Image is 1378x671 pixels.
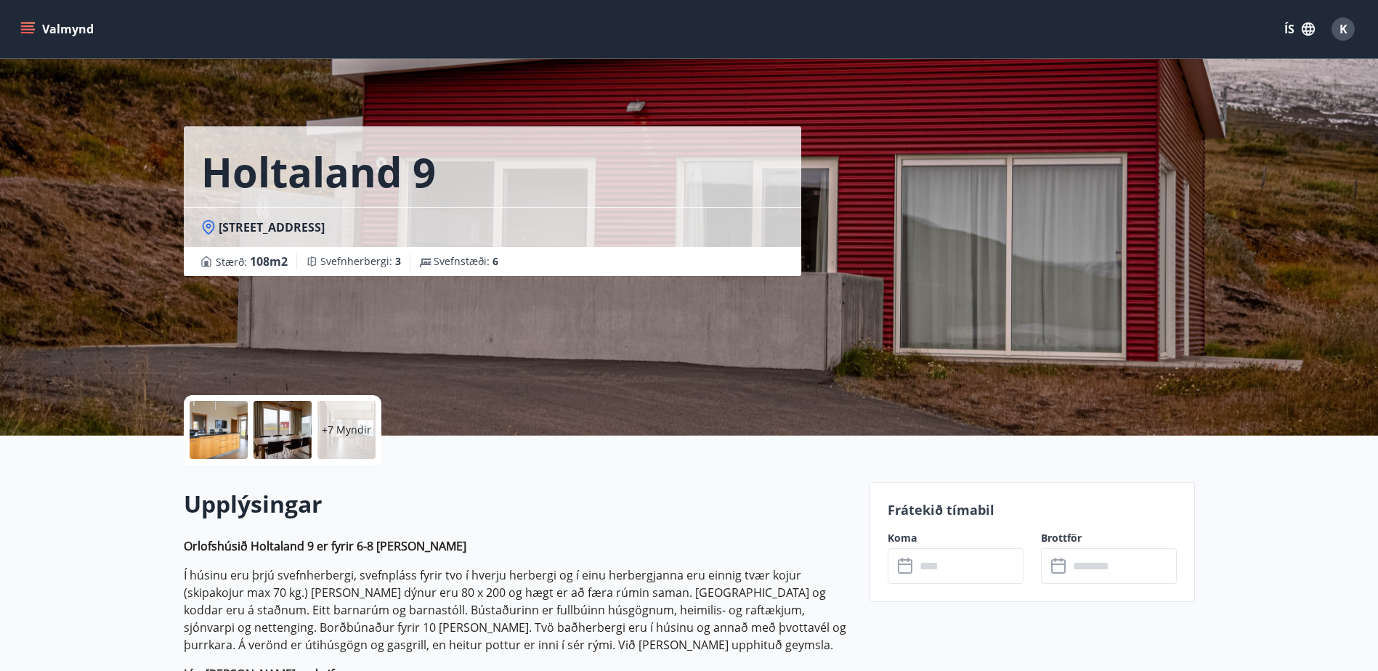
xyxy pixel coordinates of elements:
[184,538,466,554] strong: Orlofshúsið Holtaland 9 er fyrir 6-8 [PERSON_NAME]
[216,253,288,270] span: Stærð :
[395,254,401,268] span: 3
[320,254,401,269] span: Svefnherbergi :
[888,500,1177,519] p: Frátekið tímabil
[250,253,288,269] span: 108 m2
[184,566,852,654] p: Í húsinu eru þrjú svefnherbergi, svefnpláss fyrir tvo í hverju herbergi og í einu herbergjanna er...
[201,144,436,199] h1: Holtaland 9
[17,16,100,42] button: menu
[1326,12,1361,46] button: K
[1276,16,1323,42] button: ÍS
[219,219,325,235] span: [STREET_ADDRESS]
[493,254,498,268] span: 6
[888,531,1024,545] label: Koma
[322,423,371,437] p: +7 Myndir
[184,488,852,520] h2: Upplýsingar
[1041,531,1177,545] label: Brottför
[434,254,498,269] span: Svefnstæði :
[1340,21,1347,37] span: K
